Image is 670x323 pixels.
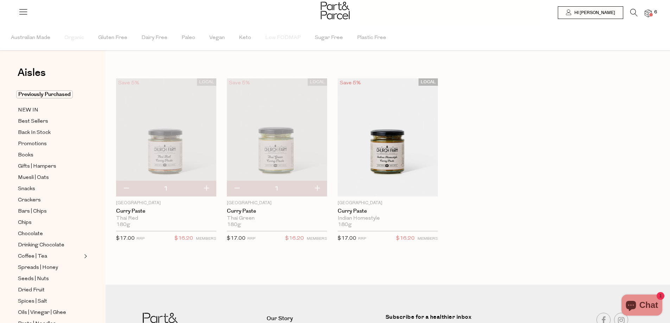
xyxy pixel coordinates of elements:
[18,264,58,272] span: Spreads | Honey
[18,128,82,137] a: Back In Stock
[239,26,251,50] span: Keto
[116,208,216,214] a: Curry Paste
[116,215,216,222] div: Thai Red
[141,26,167,50] span: Dairy Free
[18,252,47,261] span: Coffee | Tea
[18,174,49,182] span: Muesli | Oats
[18,106,38,115] span: NEW IN
[116,200,216,206] p: [GEOGRAPHIC_DATA]
[358,237,366,241] small: RRP
[18,207,47,216] span: Bars | Chips
[18,162,82,171] a: Gifts | Hampers
[18,263,82,272] a: Spreads | Honey
[18,196,82,205] a: Crackers
[285,234,304,243] span: $16.20
[116,78,141,88] div: Save 5%
[18,117,48,126] span: Best Sellers
[18,90,82,99] a: Previously Purchased
[116,222,130,228] span: 180g
[18,286,45,295] span: Dried Fruit
[338,208,438,214] a: Curry Paste
[82,252,87,260] button: Expand/Collapse Coffee | Tea
[18,151,82,160] a: Books
[645,9,652,17] a: 6
[18,129,51,137] span: Back In Stock
[98,26,127,50] span: Gluten Free
[18,274,82,283] a: Seeds | Nuts
[338,200,438,206] p: [GEOGRAPHIC_DATA]
[357,26,386,50] span: Plastic Free
[307,237,327,241] small: MEMBERS
[18,151,33,160] span: Books
[18,241,82,250] a: Drinking Chocolate
[247,237,255,241] small: RRP
[18,230,82,238] a: Chocolate
[18,252,82,261] a: Coffee | Tea
[338,236,356,241] span: $17.00
[18,275,49,283] span: Seeds | Nuts
[196,237,216,241] small: MEMBERS
[11,26,50,50] span: Australian Made
[18,241,64,250] span: Drinking Chocolate
[227,222,241,228] span: 180g
[18,218,82,227] a: Chips
[16,90,73,98] span: Previously Purchased
[417,237,438,241] small: MEMBERS
[18,67,46,85] a: Aisles
[652,9,659,15] span: 6
[18,185,35,193] span: Snacks
[338,78,438,196] img: Curry Paste
[18,65,46,80] span: Aisles
[18,173,82,182] a: Muesli | Oats
[18,207,82,216] a: Bars | Chips
[419,78,438,86] span: LOCAL
[308,78,327,86] span: LOCAL
[573,10,615,16] span: Hi [PERSON_NAME]
[18,309,66,317] span: Oils | Vinegar | Ghee
[396,234,415,243] span: $16.20
[18,162,56,171] span: Gifts | Hampers
[18,308,82,317] a: Oils | Vinegar | Ghee
[18,297,82,306] a: Spices | Salt
[558,6,623,19] a: Hi [PERSON_NAME]
[227,78,252,88] div: Save 5%
[338,215,438,222] div: Indian Homestyle
[116,78,216,196] img: Curry Paste
[197,78,216,86] span: LOCAL
[18,297,47,306] span: Spices | Salt
[18,140,82,148] a: Promotions
[18,140,47,148] span: Promotions
[18,230,43,238] span: Chocolate
[18,196,41,205] span: Crackers
[227,236,245,241] span: $17.00
[315,26,343,50] span: Sugar Free
[18,185,82,193] a: Snacks
[265,26,301,50] span: Low FODMAP
[181,26,195,50] span: Paleo
[338,222,352,228] span: 180g
[136,237,145,241] small: RRP
[619,295,664,317] inbox-online-store-chat: Shopify online store chat
[174,234,193,243] span: $16.20
[18,117,82,126] a: Best Sellers
[338,78,363,88] div: Save 5%
[227,78,327,196] img: Curry Paste
[227,200,327,206] p: [GEOGRAPHIC_DATA]
[321,2,350,19] img: Part&Parcel
[64,26,84,50] span: Organic
[18,286,82,295] a: Dried Fruit
[209,26,225,50] span: Vegan
[18,219,32,227] span: Chips
[227,208,327,214] a: Curry Paste
[227,215,327,222] div: Thai Green
[116,236,135,241] span: $17.00
[18,106,82,115] a: NEW IN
